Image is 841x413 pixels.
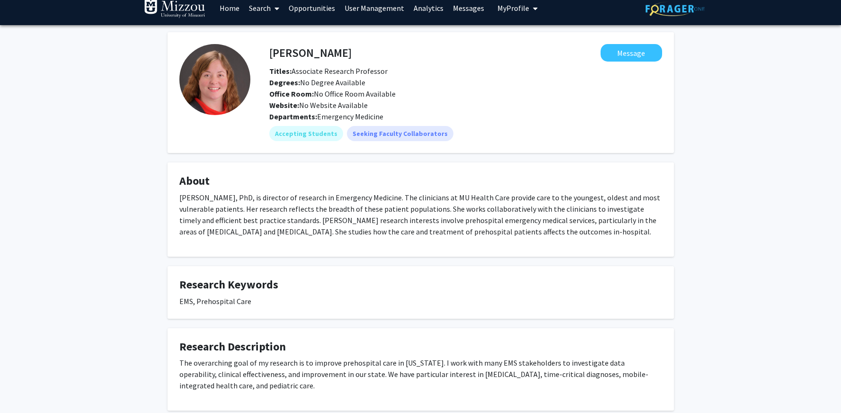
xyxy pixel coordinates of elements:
span: No Office Room Available [269,89,396,99]
span: Emergency Medicine [317,112,383,121]
iframe: Chat [7,370,40,406]
mat-chip: Accepting Students [269,126,343,141]
p: [PERSON_NAME], PhD, is director of research in Emergency Medicine. The clinicians at MU Health Ca... [179,192,662,237]
b: Office Room: [269,89,314,99]
mat-chip: Seeking Faculty Collaborators [347,126,453,141]
b: Departments: [269,112,317,121]
b: Website: [269,100,299,110]
h4: [PERSON_NAME] [269,44,352,62]
button: Message Julie Stilley [601,44,662,62]
b: Titles: [269,66,292,76]
h4: Research Keywords [179,278,662,292]
span: No Website Available [269,100,368,110]
img: Profile Picture [179,44,250,115]
span: No Degree Available [269,78,365,87]
b: Degrees: [269,78,300,87]
span: Associate Research Professor [269,66,388,76]
img: ForagerOne Logo [646,1,705,16]
div: EMS, Prehospital Care [179,296,662,307]
span: My Profile [497,3,529,13]
h4: Research Description [179,340,662,354]
h4: About [179,174,662,188]
p: The overarching goal of my research is to improve prehospital care in [US_STATE]. I work with man... [179,357,662,391]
